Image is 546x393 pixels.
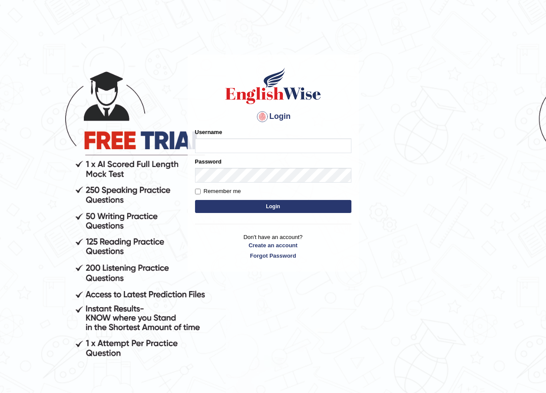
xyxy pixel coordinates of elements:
p: Don't have an account? [195,233,351,260]
button: Login [195,200,351,213]
label: Username [195,128,222,136]
input: Remember me [195,189,201,194]
img: Logo of English Wise sign in for intelligent practice with AI [224,66,323,105]
label: Password [195,157,222,166]
a: Create an account [195,241,351,249]
h4: Login [195,110,351,124]
a: Forgot Password [195,252,351,260]
label: Remember me [195,187,241,196]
